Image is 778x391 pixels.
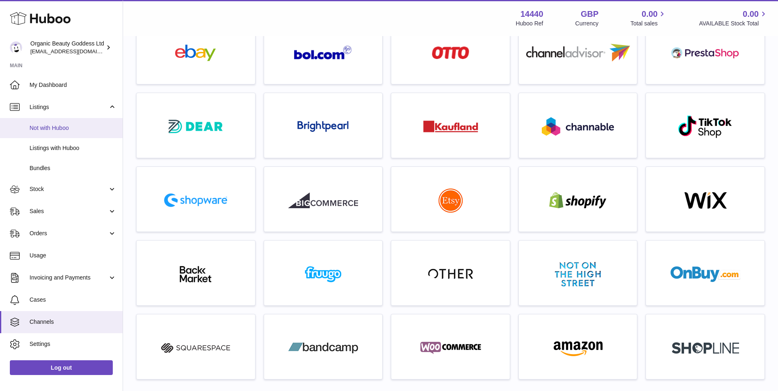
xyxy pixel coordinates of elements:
a: roseta-prestashop [650,23,760,80]
a: ebay [141,23,251,80]
img: roseta-kaufland [423,120,478,132]
span: Orders [30,230,108,237]
span: Stock [30,185,108,193]
span: 0.00 [642,9,658,20]
a: roseta-kaufland [395,97,506,154]
span: Listings [30,103,108,111]
span: 0.00 [743,9,759,20]
img: roseta-shopware [161,190,230,210]
a: notonthehighstreet [523,245,633,301]
a: 0.00 AVAILABLE Stock Total [699,9,768,27]
img: roseta-brightpearl [297,121,349,132]
a: 0.00 Total sales [630,9,667,27]
a: roseta-etsy [395,171,506,227]
img: ebay [161,45,230,61]
a: fruugo [268,245,379,301]
a: shopify [523,171,633,227]
img: roseta-tiktokshop [678,115,733,139]
span: Sales [30,207,108,215]
img: roseta-bigcommerce [288,192,358,209]
img: notonthehighstreet [555,262,601,286]
span: [EMAIL_ADDRESS][DOMAIN_NAME] [30,48,121,55]
div: Huboo Ref [516,20,543,27]
img: other [428,268,473,280]
a: squarespace [141,318,251,375]
span: Settings [30,340,116,348]
a: roseta-brightpearl [268,97,379,154]
img: shopify [543,192,613,209]
a: roseta-channable [523,97,633,154]
span: Invoicing and Payments [30,274,108,282]
span: Cases [30,296,116,304]
strong: 14440 [520,9,543,20]
a: backmarket [141,245,251,301]
img: roseta-shopline [672,342,739,354]
img: roseta-prestashop [671,45,740,61]
a: wix [650,171,760,227]
a: roseta-otto [395,23,506,80]
a: Log out [10,360,113,375]
a: woocommerce [395,318,506,375]
img: roseta-otto [432,46,469,59]
a: bandcamp [268,318,379,375]
a: roseta-channel-advisor [523,23,633,80]
img: squarespace [161,340,230,356]
a: roseta-shopware [141,171,251,227]
span: Not with Huboo [30,124,116,132]
img: amazon [543,340,613,356]
a: amazon [523,318,633,375]
img: bandcamp [288,340,358,356]
span: My Dashboard [30,81,116,89]
img: roseta-channel-advisor [526,44,630,61]
a: roseta-shopline [650,318,760,375]
span: Usage [30,252,116,259]
span: Listings with Huboo [30,144,116,152]
div: Currency [575,20,599,27]
img: roseta-etsy [438,188,463,213]
img: internalAdmin-14440@internal.huboo.com [10,41,22,54]
img: fruugo [288,266,358,282]
a: roseta-bigcommerce [268,171,379,227]
a: onbuy [650,245,760,301]
a: roseta-dear [141,97,251,154]
span: Bundles [30,164,116,172]
span: Channels [30,318,116,326]
img: onbuy [671,266,740,282]
img: woocommerce [416,340,486,356]
strong: GBP [581,9,598,20]
span: Total sales [630,20,667,27]
img: wix [671,192,740,209]
img: backmarket [161,266,230,282]
a: roseta-tiktokshop [650,97,760,154]
img: roseta-dear [166,117,225,136]
a: other [395,245,506,301]
img: roseta-bol [294,45,352,60]
div: Organic Beauty Goddess Ltd [30,40,104,55]
img: roseta-channable [542,117,614,136]
span: AVAILABLE Stock Total [699,20,768,27]
a: roseta-bol [268,23,379,80]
